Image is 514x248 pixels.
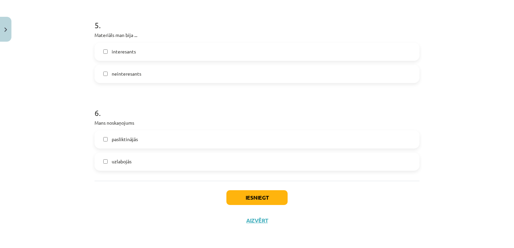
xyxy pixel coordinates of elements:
input: neinteresants [103,72,108,76]
span: interesants [112,48,136,55]
span: uzlabojās [112,158,132,165]
h1: 6 . [95,96,419,117]
p: Materiāls man bija ... [95,32,419,39]
span: pasliktinājās [112,136,138,143]
input: pasliktinājās [103,137,108,141]
button: Aizvērt [244,217,270,224]
h1: 5 . [95,9,419,30]
input: uzlabojās [103,159,108,164]
img: icon-close-lesson-0947bae3869378f0d4975bcd49f059093ad1ed9edebbc8119c70593378902aed.svg [4,28,7,32]
p: Mans noskaņojums [95,119,419,126]
input: interesants [103,49,108,54]
span: neinteresants [112,70,141,77]
button: Iesniegt [226,190,288,205]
